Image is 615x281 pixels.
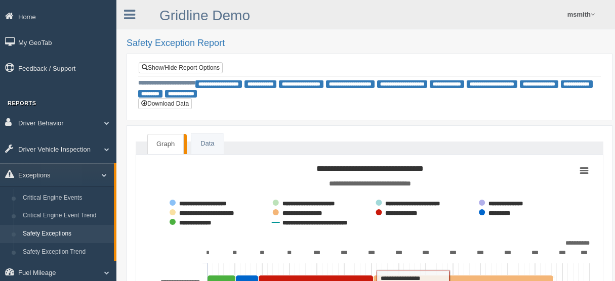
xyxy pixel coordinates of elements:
[18,225,114,243] a: Safety Exceptions
[18,189,114,207] a: Critical Engine Events
[147,134,184,154] a: Graph
[127,38,605,49] h2: Safety Exception Report
[18,243,114,261] a: Safety Exception Trend
[138,98,192,109] button: Download Data
[139,62,223,73] a: Show/Hide Report Options
[159,8,250,23] a: Gridline Demo
[18,207,114,225] a: Critical Engine Event Trend
[191,133,223,154] a: Data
